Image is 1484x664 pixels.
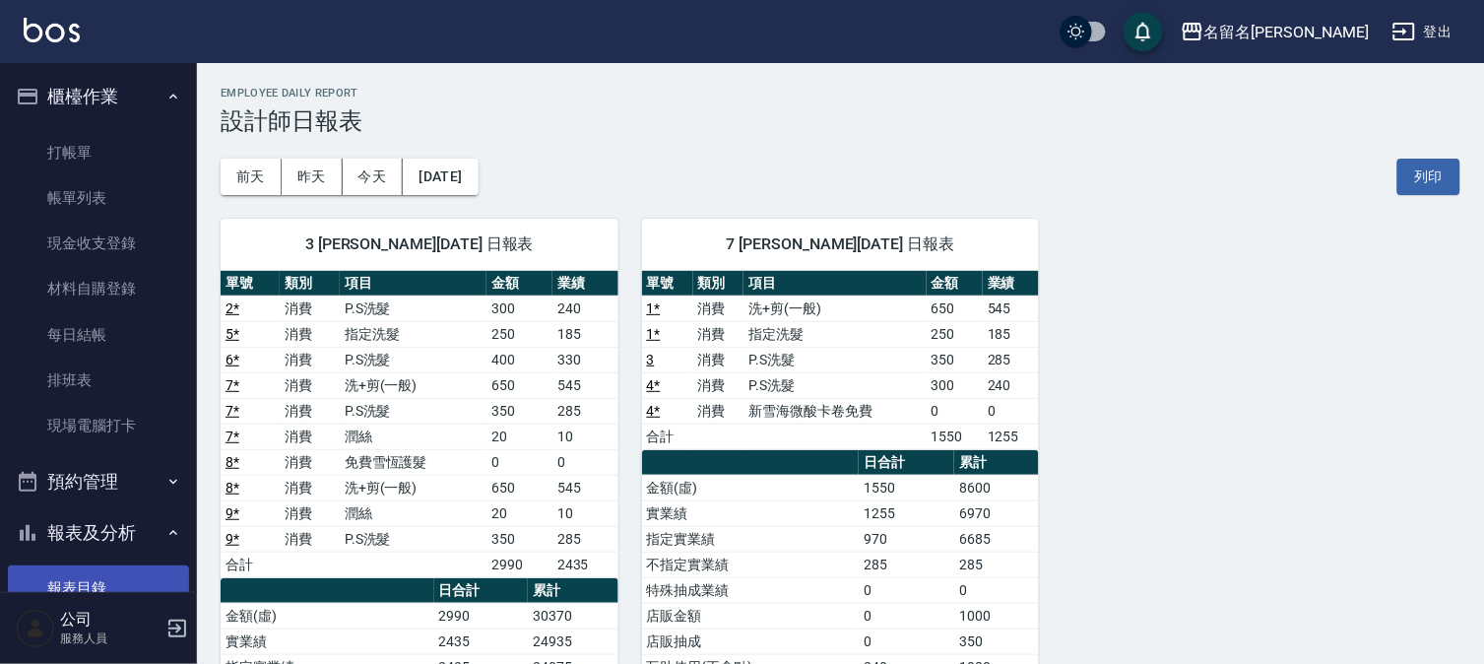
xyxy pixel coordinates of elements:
button: 名留名[PERSON_NAME] [1173,12,1377,52]
th: 項目 [743,271,926,297]
td: 285 [954,552,1039,577]
td: 1550 [927,424,983,449]
td: 350 [927,347,983,372]
td: 指定洗髮 [743,321,926,347]
td: 消費 [280,372,339,398]
button: 櫃檯作業 [8,71,189,122]
td: 240 [983,372,1039,398]
td: P.S洗髮 [340,398,486,424]
td: 實業績 [221,629,434,654]
td: 新雪海微酸卡卷免費 [743,398,926,424]
td: 650 [486,372,552,398]
td: 20 [486,500,552,526]
a: 3 [647,352,655,367]
table: a dense table [221,271,618,578]
td: 285 [859,552,954,577]
td: 2435 [434,629,529,654]
td: 0 [859,577,954,603]
td: 1255 [859,500,954,526]
button: 預約管理 [8,456,189,507]
td: 1000 [954,603,1039,629]
td: 不指定實業績 [642,552,860,577]
table: a dense table [642,271,1040,450]
td: 545 [983,296,1039,321]
a: 打帳單 [8,130,189,175]
td: 10 [552,424,618,449]
td: 2435 [552,552,618,577]
a: 每日結帳 [8,312,189,358]
td: 970 [859,526,954,552]
td: 545 [552,475,618,500]
td: 285 [983,347,1039,372]
div: 名留名[PERSON_NAME] [1204,20,1369,44]
td: 0 [927,398,983,424]
td: 特殊抽成業績 [642,577,860,603]
td: 0 [983,398,1039,424]
td: 店販金額 [642,603,860,629]
td: 消費 [693,372,744,398]
td: 合計 [221,552,280,577]
th: 金額 [486,271,552,297]
td: 6970 [954,500,1039,526]
td: 350 [954,629,1039,654]
td: 洗+剪(一般) [340,475,486,500]
td: 330 [552,347,618,372]
td: 6685 [954,526,1039,552]
td: P.S洗髮 [340,347,486,372]
td: 24935 [528,629,618,654]
td: 285 [552,398,618,424]
td: 消費 [280,424,339,449]
td: 消費 [693,347,744,372]
td: 30370 [528,603,618,629]
td: 洗+剪(一般) [340,372,486,398]
td: 650 [927,296,983,321]
td: P.S洗髮 [340,296,486,321]
td: 金額(虛) [642,475,860,500]
td: 潤絲 [340,424,486,449]
button: 今天 [343,159,404,195]
td: 消費 [280,296,339,321]
button: 報表及分析 [8,507,189,559]
td: 免費雪恆護髮 [340,449,486,475]
td: P.S洗髮 [340,526,486,552]
td: 消費 [280,449,339,475]
td: 0 [486,449,552,475]
th: 累計 [528,578,618,604]
h5: 公司 [60,610,161,630]
h2: Employee Daily Report [221,87,1460,100]
a: 材料自購登錄 [8,266,189,311]
td: 240 [552,296,618,321]
td: 0 [859,603,954,629]
th: 業績 [983,271,1039,297]
td: 250 [486,321,552,347]
td: P.S洗髮 [743,372,926,398]
th: 單號 [221,271,280,297]
th: 日合計 [434,578,529,604]
td: 潤絲 [340,500,486,526]
p: 服務人員 [60,630,161,647]
td: 消費 [280,526,339,552]
a: 現場電腦打卡 [8,403,189,448]
td: 指定洗髮 [340,321,486,347]
th: 金額 [927,271,983,297]
td: 合計 [642,424,693,449]
td: 0 [552,449,618,475]
button: [DATE] [403,159,478,195]
h3: 設計師日報表 [221,107,1460,135]
th: 單號 [642,271,693,297]
button: 登出 [1385,14,1460,50]
td: 洗+剪(一般) [743,296,926,321]
td: 185 [983,321,1039,347]
button: 前天 [221,159,282,195]
img: Logo [24,18,80,42]
button: save [1124,12,1163,51]
td: 2990 [486,552,552,577]
td: 545 [552,372,618,398]
td: 1550 [859,475,954,500]
span: 3 [PERSON_NAME][DATE] 日報表 [244,234,595,254]
td: 消費 [280,500,339,526]
th: 業績 [552,271,618,297]
td: P.S洗髮 [743,347,926,372]
td: 消費 [693,321,744,347]
td: 10 [552,500,618,526]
